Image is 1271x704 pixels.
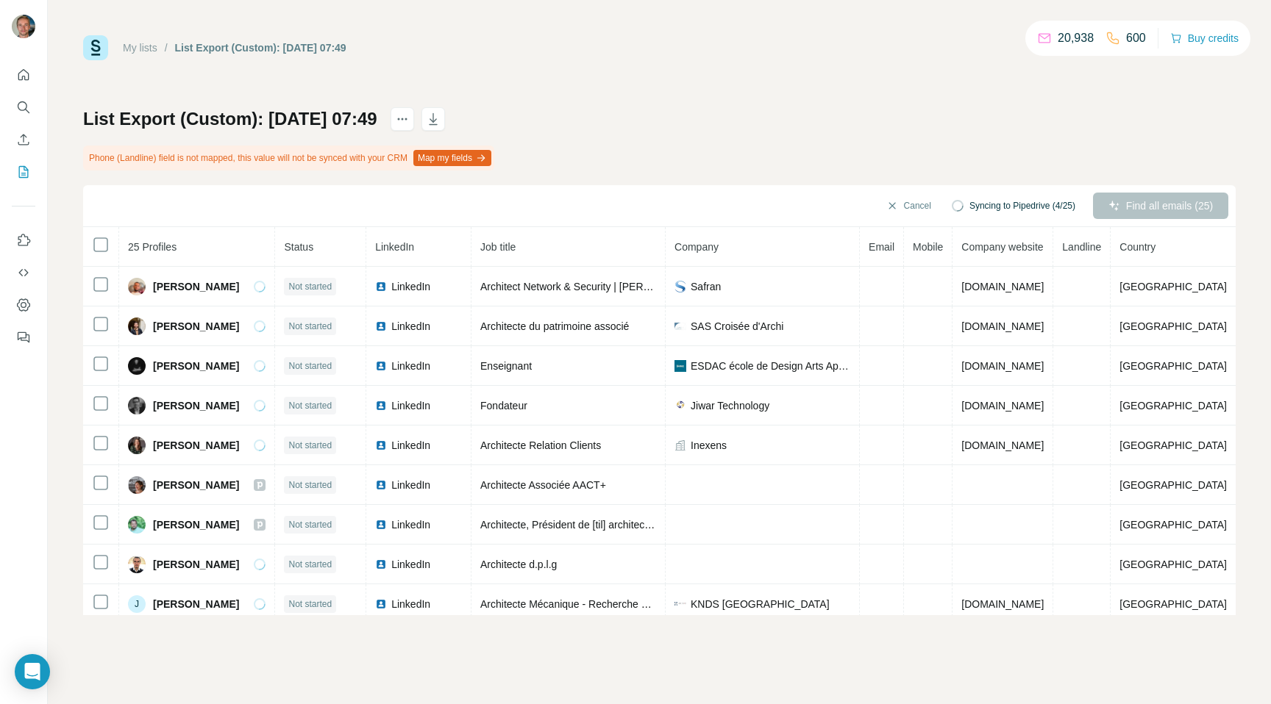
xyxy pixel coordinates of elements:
span: LinkedIn [391,438,430,453]
button: My lists [12,159,35,185]
img: company-logo [674,281,686,292]
span: [GEOGRAPHIC_DATA] [1119,439,1227,451]
span: KNDS [GEOGRAPHIC_DATA] [691,597,830,611]
div: Open Intercom Messenger [15,654,50,689]
span: SAS Croisée d'Archi [691,319,783,334]
button: actions [391,107,414,131]
span: Architecte Relation Clients [480,439,601,451]
p: 20,938 [1058,29,1094,47]
img: Avatar [128,556,146,573]
span: Architecte Mécanique - Recherche et Developpement Interne (RDI) / Réponses à Appels d’Offres ([PE... [480,598,1017,610]
span: [GEOGRAPHIC_DATA] [1119,400,1227,412]
span: Fondateur [480,400,527,412]
img: LinkedIn logo [375,400,387,412]
span: LinkedIn [391,398,430,413]
span: Architecte d.p.l.g [480,558,557,570]
span: [PERSON_NAME] [153,398,239,413]
span: Not started [288,439,332,452]
span: [PERSON_NAME] [153,478,239,492]
span: Safran [691,279,721,294]
span: [GEOGRAPHIC_DATA] [1119,598,1227,610]
span: Email [869,241,894,253]
h1: List Export (Custom): [DATE] 07:49 [83,107,377,131]
img: company-logo [674,320,686,332]
span: Syncing to Pipedrive (4/25) [969,199,1075,212]
span: [DOMAIN_NAME] [961,360,1044,372]
img: Surfe Logo [83,35,108,60]
img: company-logo [674,360,686,372]
img: LinkedIn logo [375,281,387,292]
span: [PERSON_NAME] [153,517,239,532]
button: Enrich CSV [12,126,35,153]
span: Not started [288,399,332,412]
span: [DOMAIN_NAME] [961,281,1044,292]
button: Use Surfe API [12,259,35,286]
button: Buy credits [1170,28,1239,49]
img: Avatar [128,317,146,335]
span: [DOMAIN_NAME] [961,439,1044,451]
button: Feedback [12,324,35,351]
span: LinkedIn [391,319,430,334]
span: Not started [288,320,332,333]
button: Search [12,94,35,121]
span: Not started [288,478,332,492]
span: Not started [288,518,332,531]
span: LinkedIn [391,517,430,532]
img: LinkedIn logo [375,598,387,610]
span: Company [674,241,719,253]
span: [PERSON_NAME] [153,597,239,611]
span: [GEOGRAPHIC_DATA] [1119,558,1227,570]
span: [PERSON_NAME] [153,279,239,294]
span: Architecte, Président de [til] architecture [480,519,662,531]
span: Enseignant [480,360,532,372]
span: [DOMAIN_NAME] [961,400,1044,412]
div: J [128,595,146,613]
span: Inexens [691,438,727,453]
span: [DOMAIN_NAME] [961,598,1044,610]
span: Architect Network & Security | [PERSON_NAME] [480,281,704,292]
span: Company website [961,241,1043,253]
button: Cancel [876,193,941,219]
span: [PERSON_NAME] [153,319,239,334]
span: [GEOGRAPHIC_DATA] [1119,519,1227,531]
span: 25 Profiles [128,241,177,253]
span: [GEOGRAPHIC_DATA] [1119,360,1227,372]
span: Not started [288,558,332,571]
img: company-logo [674,602,686,606]
span: Mobile [913,241,943,253]
button: Use Surfe on LinkedIn [12,227,35,254]
img: Avatar [12,15,35,38]
span: Not started [288,280,332,293]
img: LinkedIn logo [375,558,387,570]
span: [GEOGRAPHIC_DATA] [1119,320,1227,332]
span: [PERSON_NAME] [153,359,239,373]
span: LinkedIn [391,478,430,492]
span: Not started [288,359,332,373]
img: LinkedIn logo [375,439,387,451]
span: Status [284,241,313,253]
span: [PERSON_NAME] [153,557,239,572]
span: ESDAC école de Design Arts Appliqués et Communication [691,359,850,373]
img: LinkedIn logo [375,479,387,491]
span: Architecte Associée AACT+ [480,479,606,491]
span: Country [1119,241,1156,253]
a: My lists [123,42,157,54]
span: [GEOGRAPHIC_DATA] [1119,479,1227,491]
img: LinkedIn logo [375,360,387,372]
p: 600 [1126,29,1146,47]
img: company-logo [674,400,686,412]
img: LinkedIn logo [375,519,387,531]
img: Avatar [128,516,146,534]
img: Avatar [128,437,146,454]
span: LinkedIn [391,557,430,572]
span: Jiwar Technology [691,398,769,413]
img: Avatar [128,357,146,375]
img: Avatar [128,397,146,414]
button: Map my fields [413,150,491,166]
span: LinkedIn [375,241,414,253]
span: [DOMAIN_NAME] [961,320,1044,332]
span: [GEOGRAPHIC_DATA] [1119,281,1227,292]
span: Job title [480,241,516,253]
span: Not started [288,597,332,611]
button: Quick start [12,62,35,88]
